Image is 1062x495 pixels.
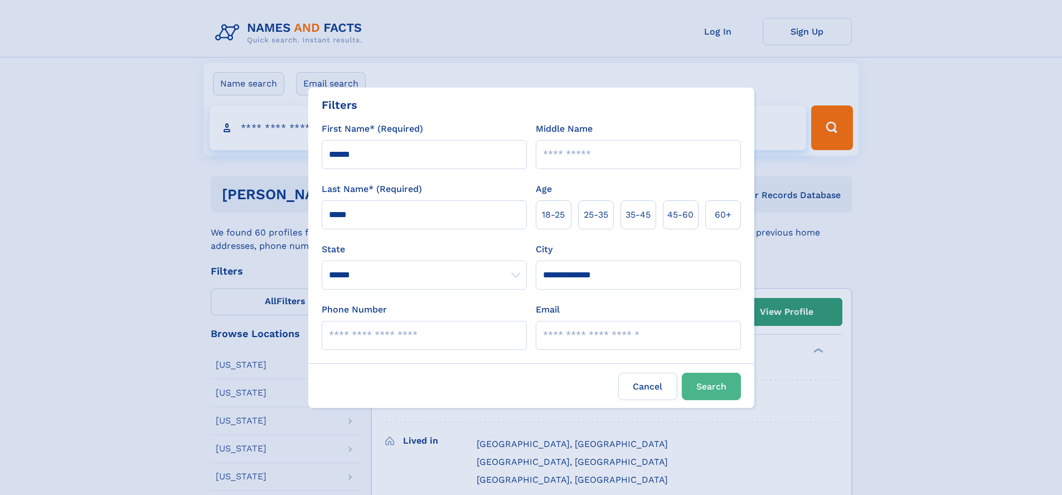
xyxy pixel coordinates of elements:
[618,373,677,400] label: Cancel
[584,208,608,222] span: 25‑35
[322,243,527,256] label: State
[322,303,387,316] label: Phone Number
[682,373,741,400] button: Search
[322,182,422,196] label: Last Name* (Required)
[667,208,694,222] span: 45‑60
[625,208,651,222] span: 35‑45
[536,303,560,316] label: Email
[542,208,565,222] span: 18‑25
[536,182,552,196] label: Age
[322,97,357,113] div: Filters
[322,122,423,136] label: First Name* (Required)
[536,122,593,136] label: Middle Name
[715,208,731,222] span: 60+
[536,243,552,256] label: City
